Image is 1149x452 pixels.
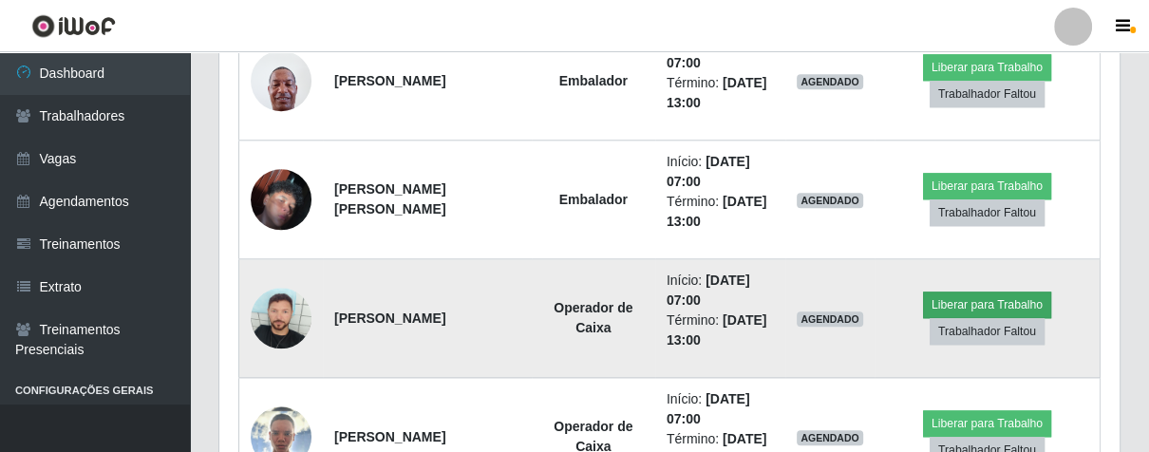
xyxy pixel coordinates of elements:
li: Término: [667,192,774,232]
strong: Operador de Caixa [554,300,632,335]
img: 1749787504535.jpeg [251,145,311,254]
button: Trabalhador Faltou [930,318,1045,345]
strong: Embalador [559,73,628,88]
strong: [PERSON_NAME] [334,73,445,88]
button: Liberar para Trabalho [923,292,1051,318]
li: Início: [667,271,774,311]
img: CoreUI Logo [31,14,116,38]
li: Término: [667,311,774,350]
li: Início: [667,33,774,73]
li: Início: [667,152,774,192]
li: Término: [667,73,774,113]
button: Liberar para Trabalho [923,54,1051,81]
button: Liberar para Trabalho [923,173,1051,199]
time: [DATE] 07:00 [667,273,750,308]
span: AGENDADO [797,74,863,89]
li: Início: [667,389,774,429]
button: Trabalhador Faltou [930,81,1045,107]
button: Trabalhador Faltou [930,199,1045,226]
img: 1711374594340.jpeg [251,40,311,121]
strong: [PERSON_NAME] [334,429,445,444]
time: [DATE] 07:00 [667,154,750,189]
strong: Embalador [559,192,628,207]
span: AGENDADO [797,430,863,445]
strong: [PERSON_NAME] [334,311,445,326]
span: AGENDADO [797,311,863,327]
img: 1707142945226.jpeg [251,288,311,348]
span: AGENDADO [797,193,863,208]
time: [DATE] 07:00 [667,391,750,426]
button: Liberar para Trabalho [923,410,1051,437]
strong: [PERSON_NAME] [PERSON_NAME] [334,181,445,217]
